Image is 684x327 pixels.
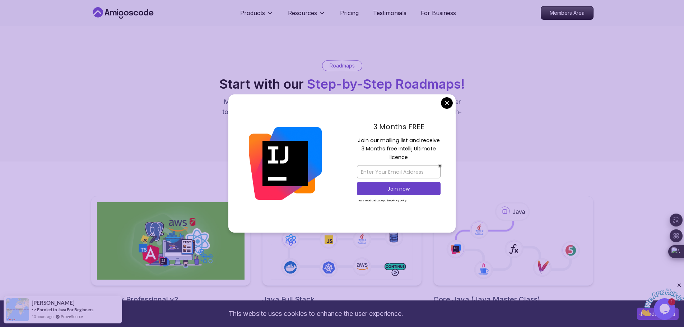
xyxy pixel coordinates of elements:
a: Enroled to Java For Beginners [37,307,93,312]
img: provesource social proof notification image [6,298,29,321]
button: Products [240,9,274,23]
a: Testimonials [373,9,406,17]
button: Resources [288,9,326,23]
h2: Core Java (Java Master Class) [433,294,593,304]
h2: Java Full Stack [262,294,422,304]
span: [PERSON_NAME] [32,300,75,306]
span: -> [32,307,36,312]
span: Step-by-Step Roadmaps! [307,76,465,92]
div: This website uses cookies to enhance the user experience. [5,306,626,322]
span: 10 hours ago [32,313,53,319]
a: Pricing [340,9,359,17]
p: Master in-demand tech skills with our proven learning roadmaps. From beginner to expert, follow s... [222,97,463,127]
a: For Business [421,9,456,17]
iframe: chat widget [639,282,684,316]
p: Members Area [541,6,593,19]
h2: Full Stack Professional v2 [91,294,251,304]
a: Members Area [541,6,594,20]
a: ProveSource [61,313,83,319]
p: Resources [288,9,317,17]
img: Full Stack Professional v2 [97,202,245,280]
button: Accept cookies [637,308,679,320]
p: Roadmaps [330,62,355,69]
h2: Start with our [219,77,465,91]
p: Products [240,9,265,17]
